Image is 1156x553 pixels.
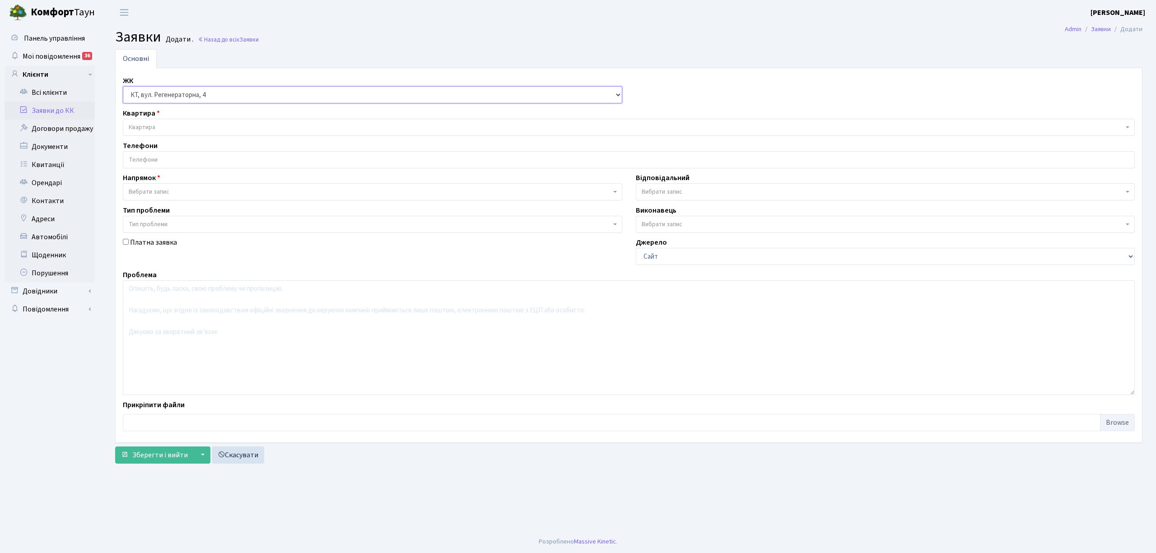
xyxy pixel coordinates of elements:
[5,120,95,138] a: Договори продажу
[5,174,95,192] a: Орендарі
[9,4,27,22] img: logo.png
[5,138,95,156] a: Документи
[5,210,95,228] a: Адреси
[164,35,193,44] small: Додати .
[1111,24,1142,34] li: Додати
[5,228,95,246] a: Автомобілі
[82,52,92,60] div: 36
[5,156,95,174] a: Квитанції
[5,192,95,210] a: Контакти
[129,123,155,132] span: Квартира
[636,172,690,183] label: Відповідальний
[642,220,682,229] span: Вибрати запис
[123,140,158,151] label: Телефони
[24,33,85,43] span: Панель управління
[5,102,95,120] a: Заявки до КК
[123,152,1134,168] input: Телефони
[113,5,135,20] button: Переключити навігацію
[636,237,667,248] label: Джерело
[5,282,95,300] a: Довідники
[123,270,157,280] label: Проблема
[574,537,616,546] a: Massive Kinetic
[31,5,95,20] span: Таун
[123,75,133,86] label: ЖК
[129,220,168,229] span: Тип проблеми
[115,446,194,464] button: Зберегти і вийти
[23,51,80,61] span: Мої повідомлення
[130,237,177,248] label: Платна заявка
[1051,20,1156,39] nav: breadcrumb
[115,27,161,47] span: Заявки
[1091,24,1111,34] a: Заявки
[5,246,95,264] a: Щоденник
[123,205,170,216] label: Тип проблеми
[5,29,95,47] a: Панель управління
[239,35,259,44] span: Заявки
[1091,8,1145,18] b: [PERSON_NAME]
[123,108,160,119] label: Квартира
[5,65,95,84] a: Клієнти
[31,5,74,19] b: Комфорт
[123,172,160,183] label: Напрямок
[123,400,185,410] label: Прикріпити файли
[1065,24,1081,34] a: Admin
[539,537,617,547] div: Розроблено .
[212,446,264,464] a: Скасувати
[1091,7,1145,18] a: [PERSON_NAME]
[132,450,188,460] span: Зберегти і вийти
[198,35,259,44] a: Назад до всіхЗаявки
[5,300,95,318] a: Повідомлення
[642,187,682,196] span: Вибрати запис
[5,264,95,282] a: Порушення
[115,49,157,68] a: Основні
[5,47,95,65] a: Мої повідомлення36
[129,187,169,196] span: Вибрати запис
[5,84,95,102] a: Всі клієнти
[636,205,676,216] label: Виконавець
